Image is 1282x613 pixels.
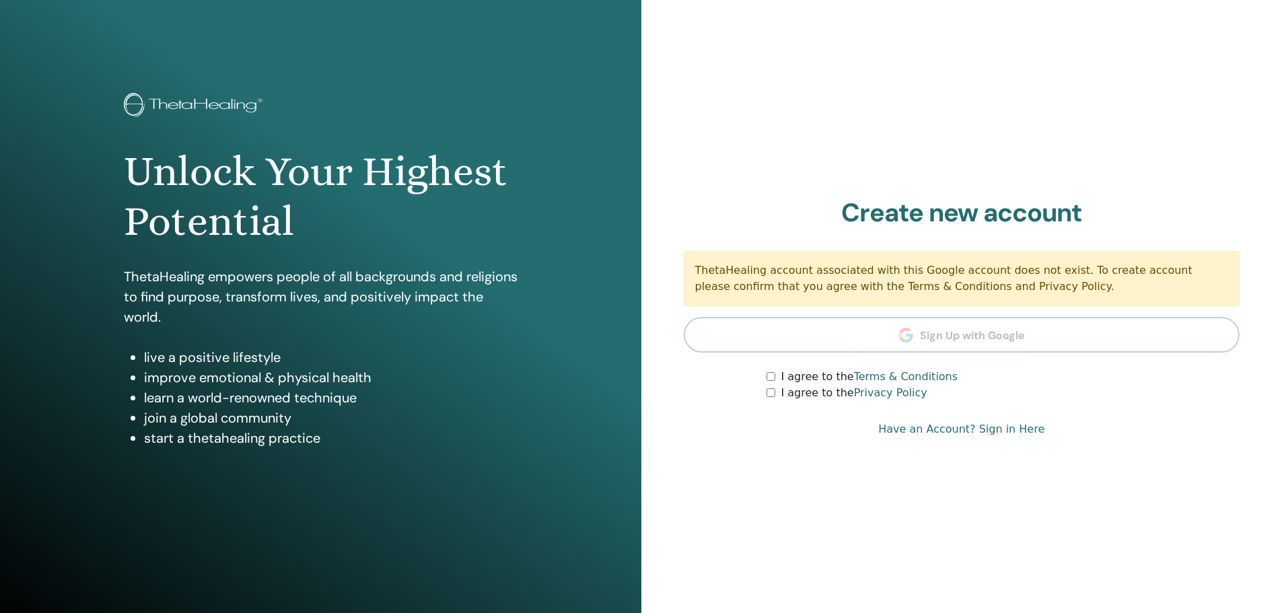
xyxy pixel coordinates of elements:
li: learn a world-renowned technique [144,388,518,408]
li: improve emotional & physical health [144,367,518,388]
a: Have an Account? Sign in Here [878,421,1044,437]
label: I agree to the [781,369,958,385]
li: live a positive lifestyle [144,347,518,367]
h1: Unlock Your Highest Potential [124,147,518,247]
a: Terms & Conditions [854,370,958,383]
a: Privacy Policy [854,386,927,399]
div: ThetaHealing account associated with this Google account does not exist. To create account please... [684,251,1240,306]
li: start a thetahealing practice [144,428,518,448]
p: ThetaHealing empowers people of all backgrounds and religions to find purpose, transform lives, a... [124,266,518,327]
h2: Create new account [684,198,1240,229]
li: join a global community [144,408,518,428]
label: I agree to the [781,385,927,401]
